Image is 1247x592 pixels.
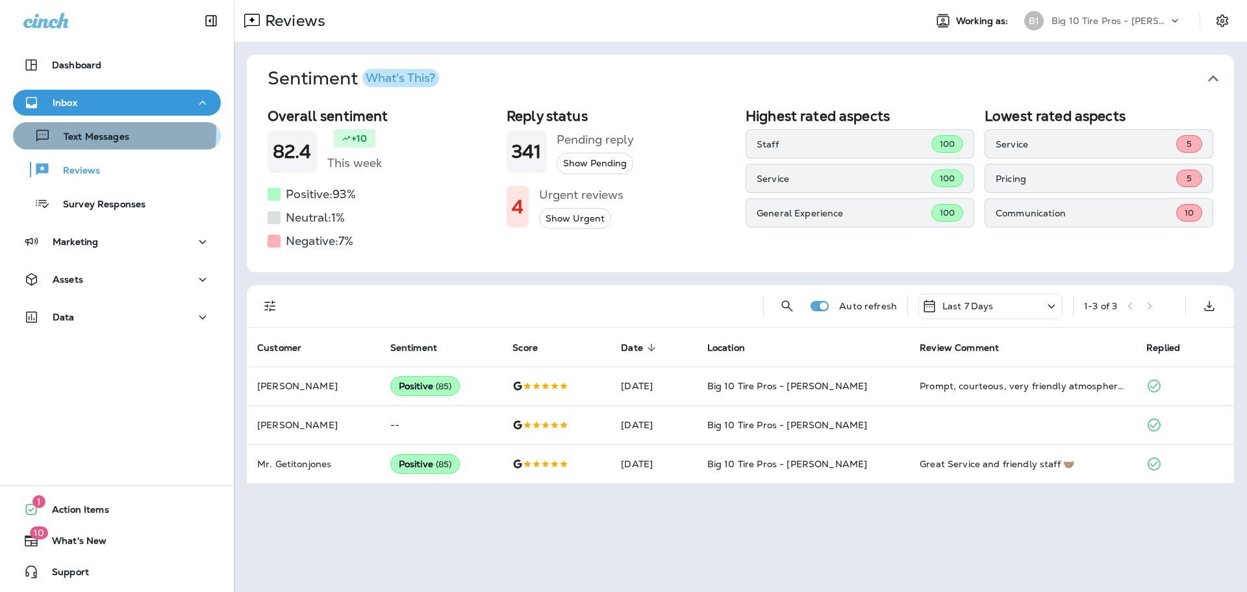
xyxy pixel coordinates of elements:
span: Sentiment [390,342,437,354]
span: Review Comment [920,342,1016,354]
span: 1 [32,495,45,508]
p: Pricing [996,174,1176,184]
h2: Overall sentiment [268,108,496,124]
span: Customer [257,342,301,354]
h2: Highest rated aspects [746,108,974,124]
td: -- [380,405,503,444]
button: Reviews [13,156,221,183]
span: 100 [940,138,955,149]
span: 100 [940,173,955,184]
span: Working as: [956,16,1011,27]
div: B1 [1024,11,1044,31]
p: Dashboard [52,60,101,70]
button: Dashboard [13,52,221,78]
button: Data [13,304,221,330]
button: 1Action Items [13,496,221,522]
p: [PERSON_NAME] [257,420,370,430]
p: Marketing [53,237,98,247]
span: Date [621,342,660,354]
div: Great Service and friendly staff 🤝🏽 [920,457,1126,470]
button: Settings [1211,9,1234,32]
span: Big 10 Tire Pros - [PERSON_NAME] [707,419,867,431]
h1: 82.4 [273,141,312,162]
div: Positive [390,454,460,474]
span: Action Items [39,504,109,520]
button: Filters [257,293,283,319]
button: Show Urgent [539,208,611,229]
p: Text Messages [51,131,129,144]
h1: Sentiment [268,68,439,90]
span: 10 [30,526,48,539]
h2: Reply status [507,108,735,124]
p: Reviews [260,11,325,31]
span: Score [512,342,538,354]
span: Review Comment [920,342,999,354]
h5: This week [327,153,382,174]
div: SentimentWhat's This? [247,103,1234,272]
span: 100 [940,207,955,218]
button: Export as CSV [1196,293,1222,319]
p: Data [53,312,75,322]
td: [DATE] [611,405,696,444]
div: What's This? [366,72,435,84]
h5: Pending reply [557,129,634,150]
span: Customer [257,342,318,354]
button: SentimentWhat's This? [257,55,1244,103]
h2: Lowest rated aspects [985,108,1213,124]
span: Replied [1146,342,1180,354]
p: [PERSON_NAME] [257,381,370,391]
button: Support [13,559,221,585]
span: What's New [39,535,107,551]
p: +10 [351,132,367,145]
span: 5 [1187,138,1192,149]
span: ( 85 ) [436,459,452,470]
button: Assets [13,266,221,292]
p: General Experience [757,208,931,218]
p: Communication [996,208,1176,218]
div: 1 - 3 of 3 [1084,301,1117,311]
p: Mr. Getitonjones [257,459,370,469]
h5: Urgent reviews [539,185,623,205]
button: Collapse Sidebar [193,8,229,34]
span: Score [512,342,555,354]
span: Support [39,567,89,582]
button: Text Messages [13,122,221,149]
h1: 4 [512,196,523,218]
button: What's This? [362,69,439,87]
h5: Negative: 7 % [286,231,353,251]
span: Location [707,342,762,354]
span: Location [707,342,745,354]
button: Search Reviews [774,293,800,319]
p: Service [996,139,1176,149]
div: Positive [390,376,460,396]
p: Big 10 Tire Pros - [PERSON_NAME] [1052,16,1168,26]
span: Big 10 Tire Pros - [PERSON_NAME] [707,458,867,470]
p: Service [757,174,931,184]
button: 10What's New [13,528,221,554]
p: Inbox [53,97,77,108]
button: Show Pending [557,153,633,174]
button: Inbox [13,90,221,116]
p: Reviews [50,165,100,177]
p: Survey Responses [50,199,145,211]
h5: Positive: 93 % [286,184,356,205]
span: Replied [1146,342,1197,354]
p: Auto refresh [839,301,897,311]
span: 5 [1187,173,1192,184]
span: ( 85 ) [436,381,452,392]
td: [DATE] [611,367,696,405]
td: [DATE] [611,444,696,483]
span: Sentiment [390,342,454,354]
span: Date [621,342,643,354]
h5: Neutral: 1 % [286,207,345,228]
span: 10 [1185,207,1194,218]
button: Survey Responses [13,190,221,217]
span: Big 10 Tire Pros - [PERSON_NAME] [707,380,867,392]
p: Staff [757,139,931,149]
p: Last 7 Days [942,301,994,311]
h1: 341 [512,141,541,162]
button: Marketing [13,229,221,255]
p: Assets [53,274,83,285]
div: Prompt, courteous, very friendly atmosphere. [920,380,1126,393]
